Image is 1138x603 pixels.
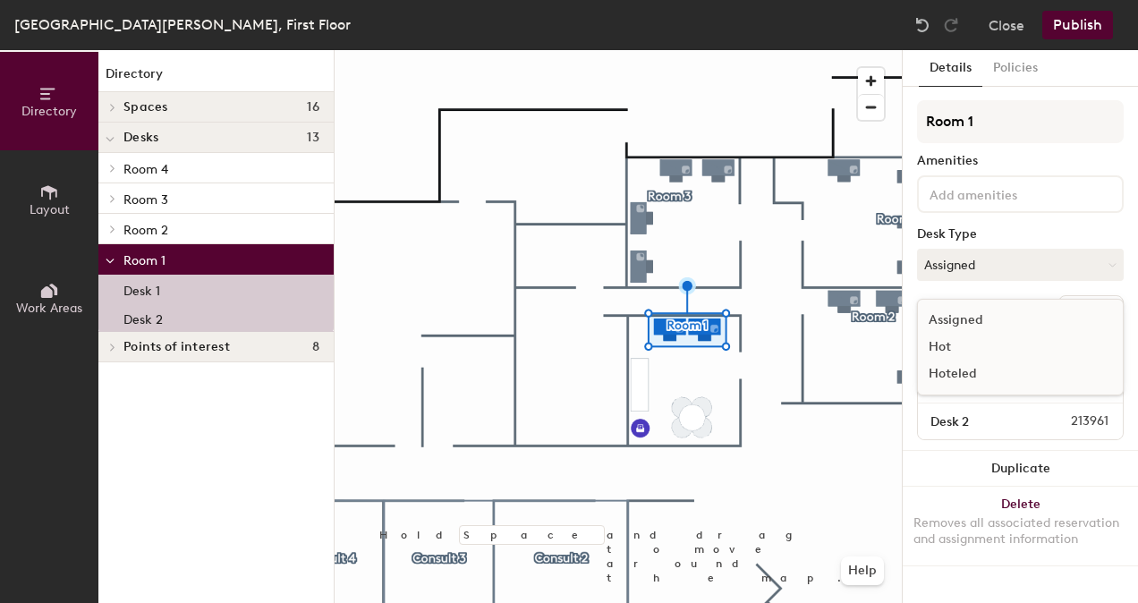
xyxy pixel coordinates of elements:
[123,278,160,299] p: Desk 1
[918,334,1097,361] div: Hot
[1058,295,1124,326] button: Ungroup
[123,131,158,145] span: Desks
[123,307,163,327] p: Desk 2
[926,183,1087,204] input: Add amenities
[1028,412,1119,431] span: 213961
[942,16,960,34] img: Redo
[903,451,1138,487] button: Duplicate
[1042,11,1113,39] button: Publish
[123,223,168,238] span: Room 2
[123,340,230,354] span: Points of interest
[917,154,1124,168] div: Amenities
[921,409,1028,434] input: Unnamed desk
[989,11,1024,39] button: Close
[918,307,1097,334] div: Assigned
[123,192,168,208] span: Room 3
[917,249,1124,281] button: Assigned
[14,13,351,36] div: [GEOGRAPHIC_DATA][PERSON_NAME], First Floor
[312,340,319,354] span: 8
[982,50,1049,87] button: Policies
[307,100,319,115] span: 16
[913,515,1127,548] div: Removes all associated reservation and assignment information
[123,253,166,268] span: Room 1
[98,64,334,92] h1: Directory
[16,301,82,316] span: Work Areas
[841,556,884,585] button: Help
[913,16,931,34] img: Undo
[919,50,982,87] button: Details
[903,487,1138,565] button: DeleteRemoves all associated reservation and assignment information
[21,104,77,119] span: Directory
[918,361,1097,387] div: Hoteled
[30,202,70,217] span: Layout
[917,227,1124,242] div: Desk Type
[123,162,168,177] span: Room 4
[123,100,168,115] span: Spaces
[307,131,319,145] span: 13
